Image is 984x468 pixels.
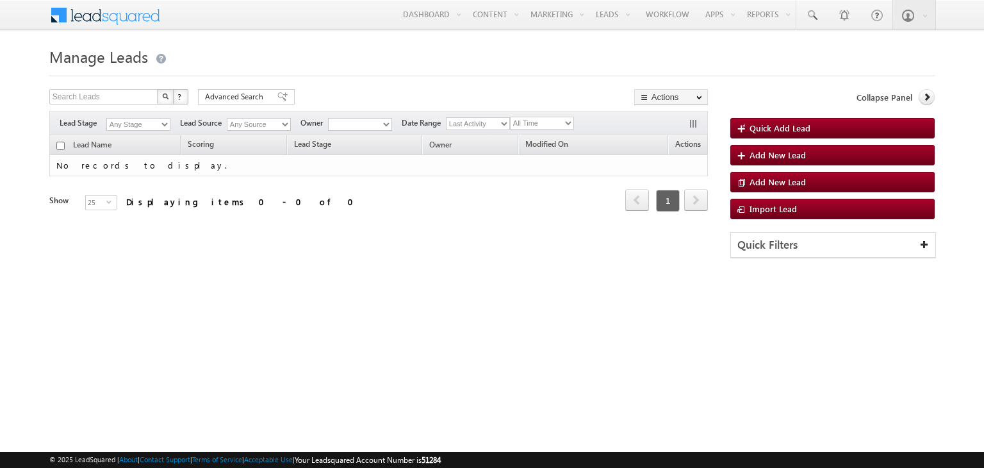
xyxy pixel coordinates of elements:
span: 51284 [422,455,441,465]
span: Date Range [402,117,446,129]
a: next [684,190,708,211]
span: Scoring [188,139,214,149]
a: Modified On [519,137,575,154]
img: Search [162,93,168,99]
div: Displaying items 0 - 0 of 0 [126,194,361,209]
span: Modified On [525,139,568,149]
span: Lead Stage [60,117,106,129]
span: Add New Lead [750,176,806,187]
span: © 2025 LeadSquared | | | | | [49,454,441,466]
span: ? [177,91,183,102]
button: Actions [634,89,708,105]
div: Show [49,195,75,206]
div: Quick Filters [731,233,935,258]
span: Import Lead [750,203,797,214]
span: Advanced Search [205,91,267,103]
a: About [119,455,138,464]
span: Actions [669,137,707,154]
span: Lead Stage [294,139,331,149]
input: Check all records [56,142,65,150]
a: Acceptable Use [244,455,293,464]
span: Collapse Panel [857,92,912,103]
span: 1 [656,190,680,212]
a: Terms of Service [192,455,242,464]
a: Lead Name [67,138,118,155]
span: Lead Source [180,117,227,129]
span: Owner [300,117,328,129]
span: 25 [86,196,106,210]
a: Scoring [181,137,220,154]
span: Manage Leads [49,46,148,67]
a: prev [625,190,649,211]
span: select [106,199,117,205]
span: next [684,189,708,211]
a: Contact Support [140,455,190,464]
span: Your Leadsquared Account Number is [295,455,441,465]
span: Add New Lead [750,149,806,160]
a: Lead Stage [288,137,338,154]
td: No records to display. [49,155,708,176]
span: Quick Add Lead [750,122,810,133]
button: ? [173,89,188,104]
span: prev [625,189,649,211]
span: Owner [429,140,452,149]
